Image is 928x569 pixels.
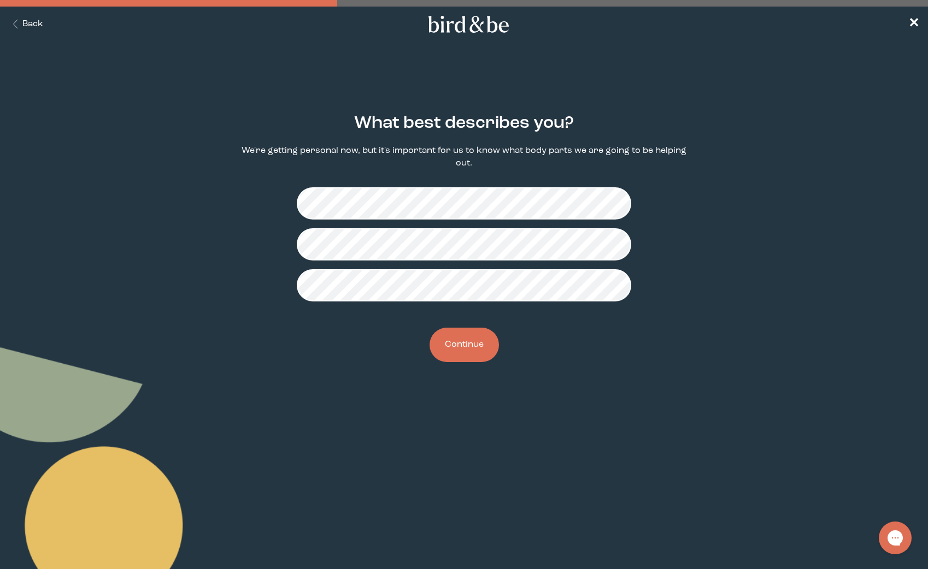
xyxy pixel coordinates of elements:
span: ✕ [908,17,919,31]
p: We're getting personal now, but it's important for us to know what body parts we are going to be ... [241,145,688,170]
button: Back Button [9,18,43,31]
iframe: Gorgias live chat messenger [873,518,917,558]
h2: What best describes you? [354,111,574,136]
a: ✕ [908,15,919,34]
button: Continue [430,328,499,362]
